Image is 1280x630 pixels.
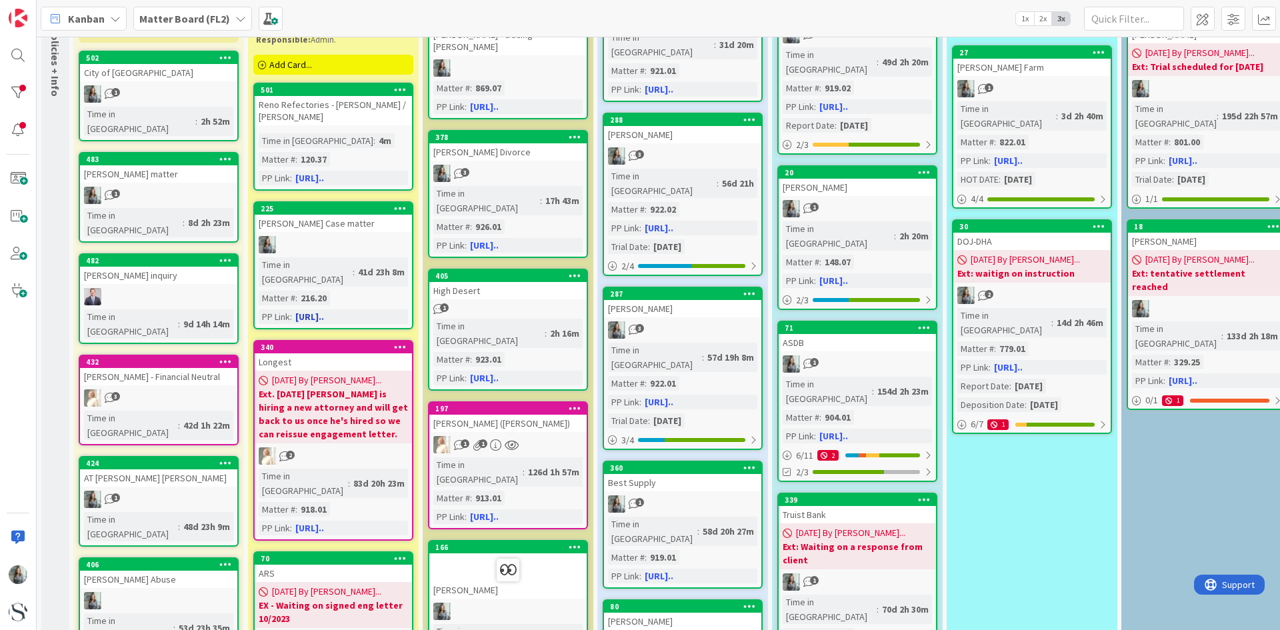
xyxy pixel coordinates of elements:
a: 288[PERSON_NAME]LGTime in [GEOGRAPHIC_DATA]:56d 21hMatter #:922.02PP Link:[URL]..Trial Date:[DATE... [603,113,763,276]
a: [URL].. [470,101,499,113]
span: : [645,376,647,391]
span: : [465,238,467,253]
div: 120.37 [297,152,330,167]
div: [DATE] [650,239,685,254]
span: : [814,99,816,114]
span: : [470,352,472,367]
img: LG [783,355,800,373]
div: Time in [GEOGRAPHIC_DATA] [1132,321,1221,351]
span: Add Card... [269,59,312,71]
div: 14d 2h 46m [1053,315,1107,330]
span: : [999,172,1001,187]
span: : [195,114,197,129]
span: : [1009,379,1011,393]
img: LG [608,321,625,339]
div: PP Link [783,99,814,114]
span: Add Card... [95,27,137,39]
div: [DATE] [1011,379,1046,393]
span: 2 / 3 [796,293,809,307]
img: Visit kanbanzone.com [9,9,27,27]
div: 919.02 [821,81,854,95]
div: Time in [GEOGRAPHIC_DATA] [783,47,877,77]
div: Time in [GEOGRAPHIC_DATA] [433,186,540,215]
div: Matter # [433,219,470,234]
div: 20[PERSON_NAME] [779,167,936,196]
div: PP Link [608,221,639,235]
span: : [373,133,375,148]
div: 71 [779,322,936,334]
span: : [295,291,297,305]
span: 0 / 1 [1145,393,1158,407]
img: LG [84,85,101,103]
div: [PERSON_NAME] inquiry [80,267,237,284]
div: 378 [435,133,587,142]
span: : [872,384,874,399]
img: LG [259,236,276,253]
span: : [989,153,991,168]
img: LG [433,165,451,182]
b: Ext: waitign on instruction [957,267,1107,280]
a: [URL].. [1169,155,1197,167]
div: 3d 2h 40m [1058,109,1107,123]
div: 405 [429,270,587,282]
span: : [894,229,896,243]
div: 502 [86,53,237,63]
div: LG [779,200,936,217]
div: Time in [GEOGRAPHIC_DATA] [957,101,1056,131]
span: [DATE] By [PERSON_NAME]... [1145,253,1255,267]
a: 27[PERSON_NAME] FarmLGTime in [GEOGRAPHIC_DATA]:3d 2h 40mMatter #:822.01PP Link:[URL]..HOT DATE:[... [952,45,1112,209]
span: 3 [635,324,644,333]
div: Matter # [1132,135,1169,149]
div: 56d 21h [719,176,757,191]
div: 502City of [GEOGRAPHIC_DATA] [80,52,237,81]
div: 148.07 [821,255,854,269]
div: Matter # [433,352,470,367]
span: 2 [985,290,993,299]
span: : [465,99,467,114]
div: LG [953,80,1111,97]
span: : [645,202,647,217]
div: ASDB [779,334,936,351]
span: Support [28,2,61,18]
span: : [1051,315,1053,330]
img: LG [957,287,975,304]
span: : [290,309,292,324]
a: [URL].. [470,239,499,251]
div: 501 [261,85,412,95]
span: : [470,219,472,234]
div: 27[PERSON_NAME] Farm [953,47,1111,76]
div: Matter # [259,152,295,167]
div: [PERSON_NAME] Farm [953,59,1111,76]
div: LG [80,187,237,204]
div: Time in [GEOGRAPHIC_DATA] [957,308,1051,337]
div: Matter # [608,63,645,78]
div: PP Link [259,171,290,185]
span: : [645,63,647,78]
div: PP Link [957,360,989,375]
div: 287 [604,288,761,300]
div: 8d 2h 23m [185,215,233,230]
div: 922.01 [647,376,679,391]
span: : [1163,153,1165,168]
div: 4/4 [953,191,1111,207]
span: : [1221,329,1223,343]
div: 287 [610,289,761,299]
div: High Desert [429,282,587,299]
div: LG [604,147,761,165]
div: 287[PERSON_NAME] [604,288,761,317]
span: : [465,371,467,385]
span: 1 [985,83,993,92]
a: 483[PERSON_NAME] matterLGTime in [GEOGRAPHIC_DATA]:8d 2h 23m [79,152,239,243]
span: : [714,37,716,52]
span: : [295,152,297,167]
div: 501 [255,84,412,96]
img: KS [84,389,101,407]
div: Report Date [957,379,1009,393]
a: 20[PERSON_NAME]LGTime in [GEOGRAPHIC_DATA]:2h 20mMatter #:148.07PP Link:[URL]..2/3 [777,165,937,310]
b: Matter Board (FL2) [139,12,230,25]
div: Time in [GEOGRAPHIC_DATA] [608,169,717,198]
div: Matter # [1132,355,1169,369]
div: 30 [953,221,1111,233]
div: 378 [429,131,587,143]
a: 502City of [GEOGRAPHIC_DATA]LGTime in [GEOGRAPHIC_DATA]:2h 52m [79,51,239,141]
